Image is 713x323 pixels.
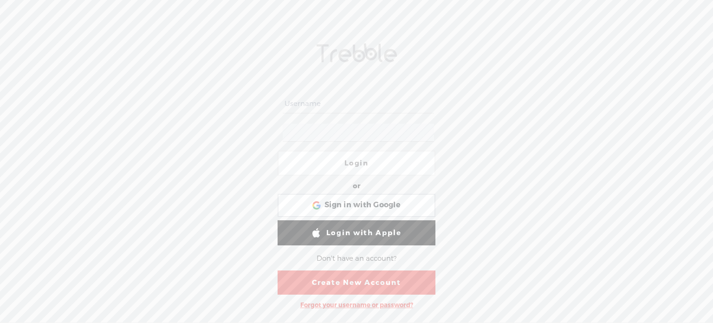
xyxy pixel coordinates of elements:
input: Username [283,95,434,113]
a: Login [278,151,435,176]
a: Login with Apple [278,220,435,245]
div: Don't have an account? [317,249,396,269]
a: Create New Account [278,270,435,295]
div: Forgot your username or password? [296,297,418,314]
div: or [353,179,360,194]
div: Sign in with Google [278,194,435,217]
span: Sign in with Google [324,200,401,210]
